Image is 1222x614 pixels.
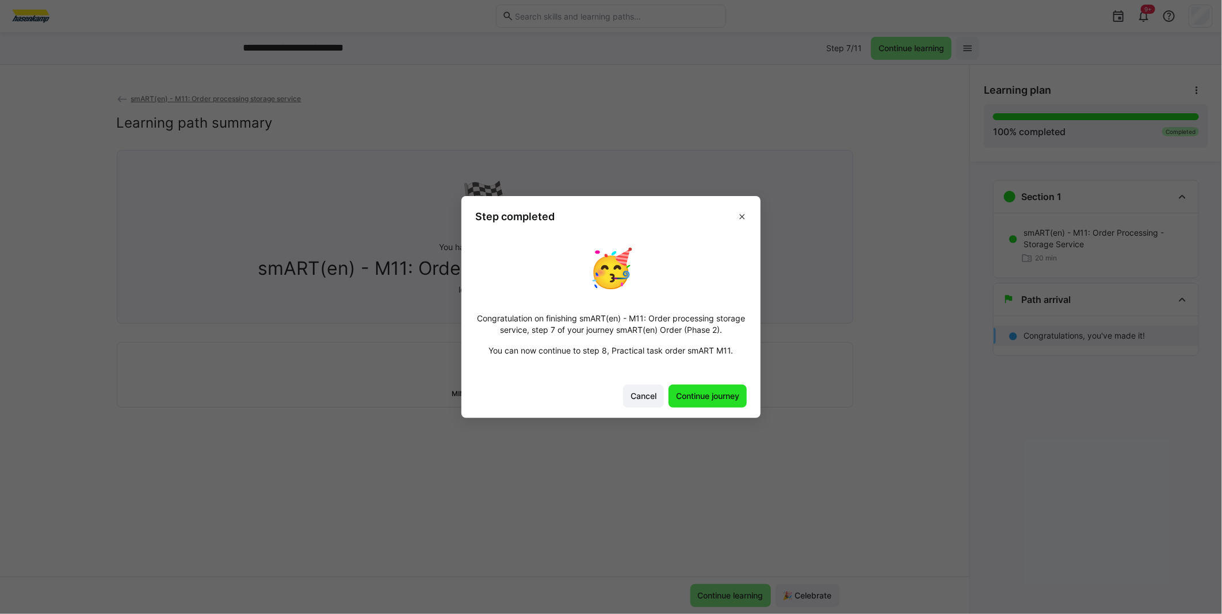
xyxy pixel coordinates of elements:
[475,210,555,223] h3: Step completed
[629,390,658,402] span: Cancel
[674,390,741,402] span: Continue journey
[475,313,747,336] p: Congratulation on finishing smART(en) - M11: Order processing storage service, step 7 of your jou...
[489,345,734,356] p: You can now continue to step 8, Practical task order smART M11.
[669,385,747,408] button: Continue journey
[623,385,664,408] button: Cancel
[588,241,634,294] p: 🥳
